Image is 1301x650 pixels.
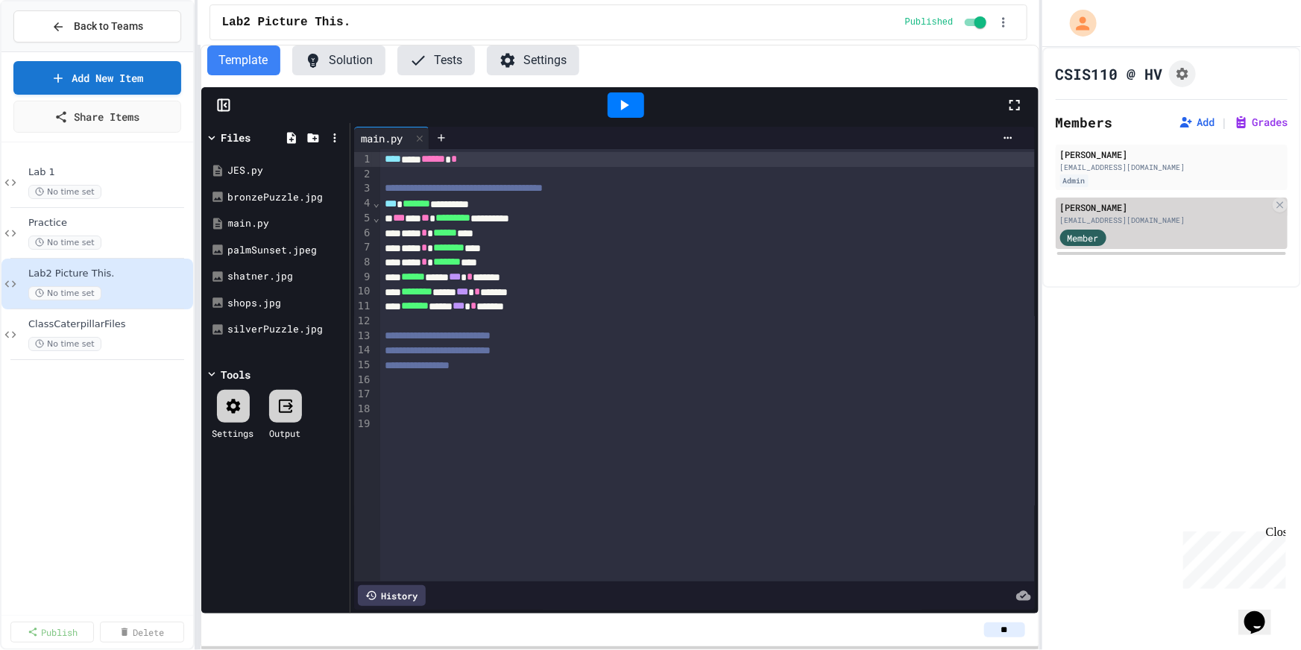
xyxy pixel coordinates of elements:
[1177,526,1286,589] iframe: chat widget
[354,314,373,329] div: 12
[354,127,429,149] div: main.py
[354,181,373,196] div: 3
[354,255,373,270] div: 8
[228,216,344,231] div: main.py
[354,329,373,344] div: 13
[354,270,373,285] div: 9
[354,130,411,146] div: main.py
[228,296,344,311] div: shops.jpg
[354,358,373,373] div: 15
[13,10,181,42] button: Back to Teams
[372,197,379,209] span: Fold line
[28,236,101,250] span: No time set
[222,13,351,31] span: Lab2 Picture This.
[354,284,373,299] div: 10
[270,426,301,440] div: Output
[487,45,579,75] button: Settings
[1068,231,1099,244] span: Member
[1169,60,1196,87] button: Assignment Settings
[74,19,143,34] span: Back to Teams
[372,212,379,224] span: Fold line
[228,269,344,284] div: shatner.jpg
[212,426,254,440] div: Settings
[1179,115,1215,130] button: Add
[28,166,190,179] span: Lab 1
[221,130,251,145] div: Files
[1234,115,1288,130] button: Grades
[397,45,475,75] button: Tests
[13,61,181,95] a: Add New Item
[1060,174,1089,187] div: Admin
[100,622,183,643] a: Delete
[354,167,373,182] div: 2
[358,585,426,606] div: History
[354,211,373,226] div: 5
[1054,6,1100,40] div: My Account
[1060,201,1270,214] div: [PERSON_NAME]
[1060,148,1283,161] div: [PERSON_NAME]
[228,163,344,178] div: JES.py
[1056,63,1163,84] h1: CSIS110 @ HV
[228,243,344,258] div: palmSunset.jpeg
[207,45,280,75] button: Template
[905,16,954,28] span: Published
[13,101,181,133] a: Share Items
[221,367,251,382] div: Tools
[1238,590,1286,635] iframe: chat widget
[354,373,373,388] div: 16
[28,185,101,199] span: No time set
[354,417,373,432] div: 19
[28,337,101,351] span: No time set
[28,318,190,331] span: ClassCaterpillarFiles
[354,226,373,241] div: 6
[354,152,373,167] div: 1
[28,286,101,300] span: No time set
[1220,113,1228,131] span: |
[28,217,190,230] span: Practice
[10,622,94,643] a: Publish
[228,322,344,337] div: silverPuzzle.jpg
[354,387,373,402] div: 17
[28,268,190,280] span: Lab2 Picture This.
[6,6,103,95] div: Chat with us now!Close
[292,45,385,75] button: Solution
[905,13,989,31] div: Content is published and visible to students
[354,299,373,314] div: 11
[1060,162,1283,173] div: [EMAIL_ADDRESS][DOMAIN_NAME]
[354,196,373,211] div: 4
[354,240,373,255] div: 7
[1056,112,1113,133] h2: Members
[354,402,373,417] div: 18
[354,343,373,358] div: 14
[228,190,344,205] div: bronzePuzzle.jpg
[1060,215,1270,226] div: [EMAIL_ADDRESS][DOMAIN_NAME]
